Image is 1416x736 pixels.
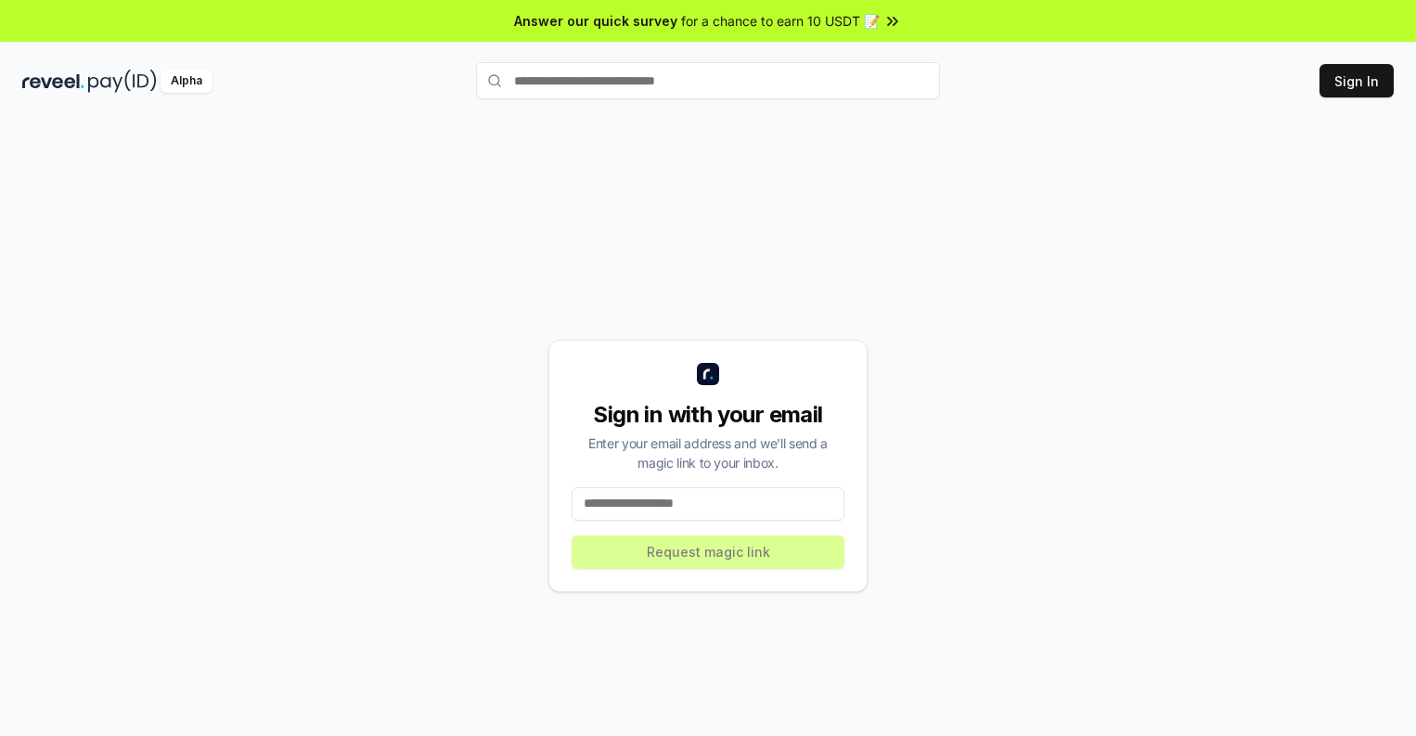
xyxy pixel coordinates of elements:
[1319,64,1394,97] button: Sign In
[572,400,844,430] div: Sign in with your email
[22,70,84,93] img: reveel_dark
[514,11,677,31] span: Answer our quick survey
[88,70,157,93] img: pay_id
[681,11,880,31] span: for a chance to earn 10 USDT 📝
[572,433,844,472] div: Enter your email address and we’ll send a magic link to your inbox.
[161,70,212,93] div: Alpha
[697,363,719,385] img: logo_small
